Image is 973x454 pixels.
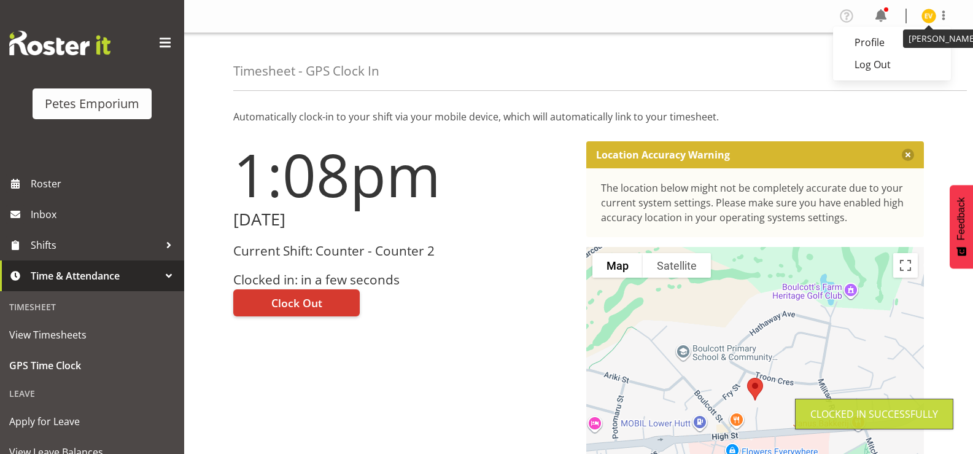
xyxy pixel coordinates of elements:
[956,197,967,240] span: Feedback
[31,236,160,254] span: Shifts
[810,407,938,421] div: Clocked in Successfully
[45,95,139,113] div: Petes Emporium
[950,185,973,268] button: Feedback - Show survey
[233,109,924,124] p: Automatically clock-in to your shift via your mobile device, which will automatically link to you...
[31,174,178,193] span: Roster
[592,253,643,278] button: Show street map
[596,149,730,161] p: Location Accuracy Warning
[921,9,936,23] img: eva-vailini10223.jpg
[233,289,360,316] button: Clock Out
[31,267,160,285] span: Time & Attendance
[233,210,572,229] h2: [DATE]
[233,244,572,258] h3: Current Shift: Counter - Counter 2
[643,253,711,278] button: Show satellite imagery
[271,295,322,311] span: Clock Out
[233,64,379,78] h4: Timesheet - GPS Clock In
[9,412,175,431] span: Apply for Leave
[3,350,181,381] a: GPS Time Clock
[601,181,910,225] div: The location below might not be completely accurate due to your current system settings. Please m...
[3,406,181,437] a: Apply for Leave
[3,294,181,319] div: Timesheet
[3,381,181,406] div: Leave
[902,149,914,161] button: Close message
[9,326,175,344] span: View Timesheets
[31,205,178,224] span: Inbox
[3,319,181,350] a: View Timesheets
[833,53,951,76] a: Log Out
[893,253,918,278] button: Toggle fullscreen view
[833,31,951,53] a: Profile
[233,141,572,208] h1: 1:08pm
[233,273,572,287] h3: Clocked in: in a few seconds
[9,31,110,55] img: Rosterit website logo
[9,356,175,375] span: GPS Time Clock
